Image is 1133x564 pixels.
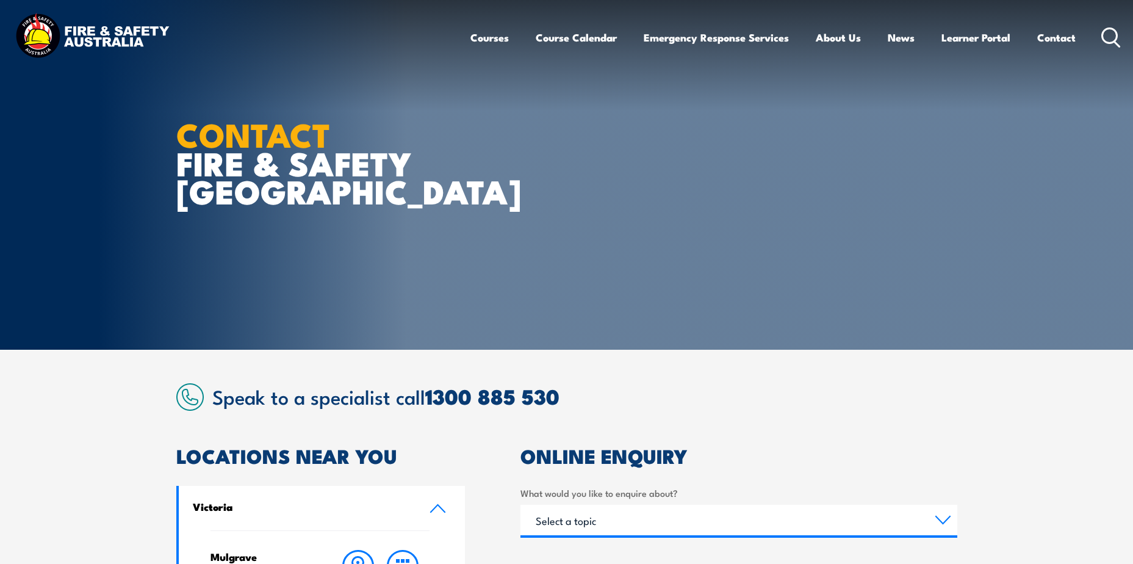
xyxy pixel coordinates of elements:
[193,500,411,513] h4: Victoria
[176,120,478,205] h1: FIRE & SAFETY [GEOGRAPHIC_DATA]
[425,380,559,412] a: 1300 885 530
[212,385,957,407] h2: Speak to a specialist call
[536,21,617,54] a: Course Calendar
[179,486,466,530] a: Victoria
[941,21,1010,54] a: Learner Portal
[520,447,957,464] h2: ONLINE ENQUIRY
[176,108,331,159] strong: CONTACT
[210,550,312,563] h4: Mulgrave
[816,21,861,54] a: About Us
[888,21,915,54] a: News
[470,21,509,54] a: Courses
[520,486,957,500] label: What would you like to enquire about?
[1037,21,1076,54] a: Contact
[176,447,466,464] h2: LOCATIONS NEAR YOU
[644,21,789,54] a: Emergency Response Services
